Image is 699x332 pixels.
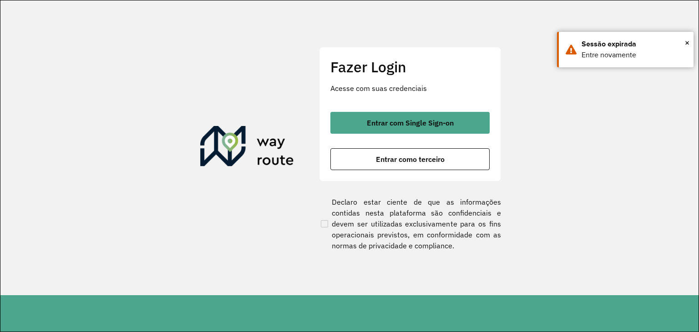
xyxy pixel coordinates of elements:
span: Entrar com Single Sign-on [367,119,454,126]
h2: Fazer Login [330,58,490,75]
button: button [330,148,490,170]
div: Sessão expirada [582,39,687,50]
button: Close [685,36,689,50]
p: Acesse com suas credenciais [330,83,490,94]
img: Roteirizador AmbevTech [200,126,294,170]
span: × [685,36,689,50]
span: Entrar como terceiro [376,156,445,163]
label: Declaro estar ciente de que as informações contidas nesta plataforma são confidenciais e devem se... [319,196,501,251]
button: button [330,112,490,134]
div: Entre novamente [582,50,687,60]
